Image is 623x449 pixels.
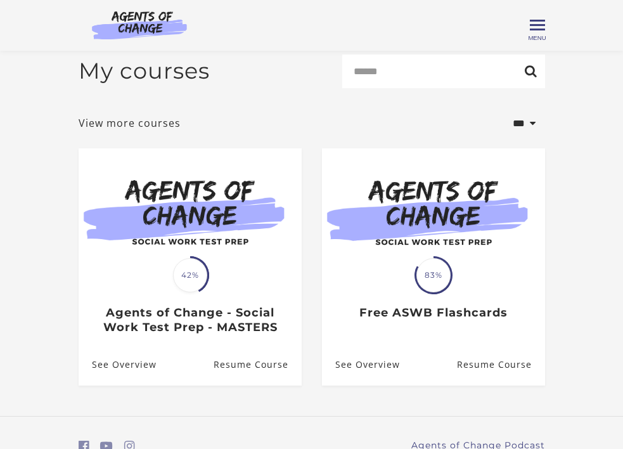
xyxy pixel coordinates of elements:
[335,306,531,320] h3: Free ASWB Flashcards
[456,344,544,386] a: Free ASWB Flashcards: Resume Course
[530,24,545,26] span: Toggle menu
[92,306,288,334] h3: Agents of Change - Social Work Test Prep - MASTERS
[173,258,207,292] span: 42%
[530,18,545,33] button: Toggle menu Menu
[79,344,157,386] a: Agents of Change - Social Work Test Prep - MASTERS: See Overview
[79,10,200,39] img: Agents of Change Logo
[79,58,210,84] h2: My courses
[79,115,181,131] a: View more courses
[213,344,301,386] a: Agents of Change - Social Work Test Prep - MASTERS: Resume Course
[528,34,546,41] span: Menu
[322,344,400,386] a: Free ASWB Flashcards: See Overview
[416,258,451,292] span: 83%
